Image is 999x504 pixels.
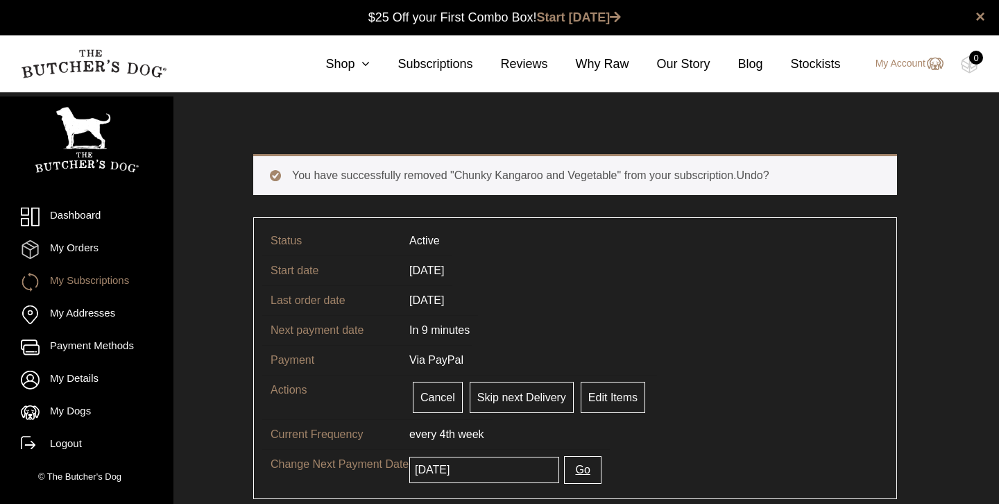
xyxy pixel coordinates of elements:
[629,55,710,74] a: Our Story
[262,375,401,419] td: Actions
[262,315,401,345] td: Next payment date
[763,55,841,74] a: Stockists
[409,354,463,366] span: Via PayPal
[736,169,769,181] a: Undo?
[370,55,472,74] a: Subscriptions
[548,55,629,74] a: Why Raw
[975,8,985,25] a: close
[472,55,547,74] a: Reviews
[298,55,370,74] a: Shop
[581,382,645,413] a: Edit Items
[21,436,153,455] a: Logout
[262,285,401,315] td: Last order date
[409,428,455,440] span: every 4th
[21,208,153,226] a: Dashboard
[262,345,401,375] td: Payment
[537,10,622,24] a: Start [DATE]
[564,456,601,484] button: Go
[21,338,153,357] a: Payment Methods
[21,371,153,389] a: My Details
[35,107,139,173] img: TBD_Portrait_Logo_White.png
[413,382,463,413] a: Cancel
[862,56,943,72] a: My Account
[401,285,452,315] td: [DATE]
[271,456,409,473] p: Change Next Payment Date
[253,154,897,195] div: You have successfully removed "Chunky Kangaroo and Vegetable" from your subscription.
[262,255,401,285] td: Start date
[458,428,484,440] span: week
[401,255,452,285] td: [DATE]
[969,51,983,65] div: 0
[961,56,978,74] img: TBD_Cart-Empty.png
[271,426,409,443] p: Current Frequency
[470,382,574,413] a: Skip next Delivery
[21,240,153,259] a: My Orders
[21,273,153,292] a: My Subscriptions
[710,55,763,74] a: Blog
[401,226,448,255] td: Active
[21,403,153,422] a: My Dogs
[401,315,478,345] td: In 9 minutes
[21,305,153,324] a: My Addresses
[262,226,401,255] td: Status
